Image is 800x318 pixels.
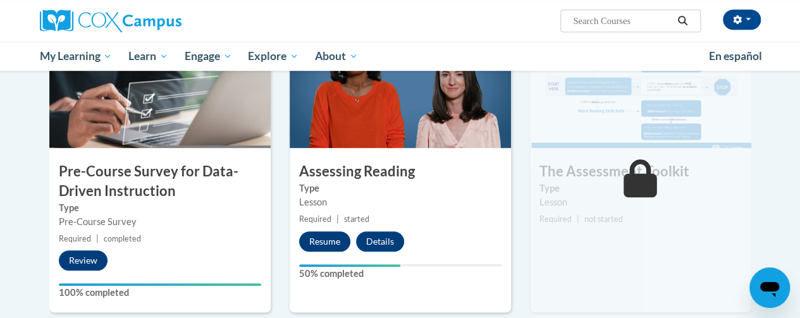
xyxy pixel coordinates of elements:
[577,214,579,224] span: |
[336,214,339,224] span: |
[572,13,673,28] input: Search Courses
[299,195,502,209] div: Lesson
[530,162,751,181] h3: The Assessment Toolkit
[49,162,271,201] h3: Pre-Course Survey for Data-Driven Instruction
[539,214,572,224] span: Required
[530,21,751,148] img: Course Image
[49,21,271,148] img: Course Image
[240,42,307,71] a: Explore
[344,214,369,224] span: started
[176,42,240,71] a: Engage
[185,49,232,64] span: Engage
[299,231,350,252] button: Resume
[299,214,331,224] span: Required
[128,49,168,64] span: Learn
[701,43,770,70] a: En español
[59,215,261,229] div: Pre-Course Survey
[723,9,761,30] button: Account Settings
[59,286,261,300] label: 100% completed
[59,283,261,286] div: Your progress
[104,234,141,243] span: completed
[749,267,790,308] iframe: Button to launch messaging window
[40,9,182,32] img: Cox Campus
[248,49,298,64] span: Explore
[709,49,762,63] span: En español
[539,195,742,209] div: Lesson
[32,42,121,71] a: My Learning
[40,9,268,32] a: Cox Campus
[39,49,112,64] span: My Learning
[539,181,742,195] label: Type
[59,201,261,215] label: Type
[307,42,366,71] a: About
[299,264,400,267] div: Your progress
[584,214,623,224] span: not started
[59,234,91,243] span: Required
[299,181,502,195] label: Type
[120,42,176,71] a: Learn
[59,250,108,271] button: Review
[315,49,358,64] span: About
[299,267,502,281] label: 50% completed
[30,42,770,71] div: Main menu
[356,231,404,252] button: Details
[96,234,99,243] span: |
[290,21,511,148] img: Course Image
[673,13,692,28] button: Search
[290,162,511,181] h3: Assessing Reading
